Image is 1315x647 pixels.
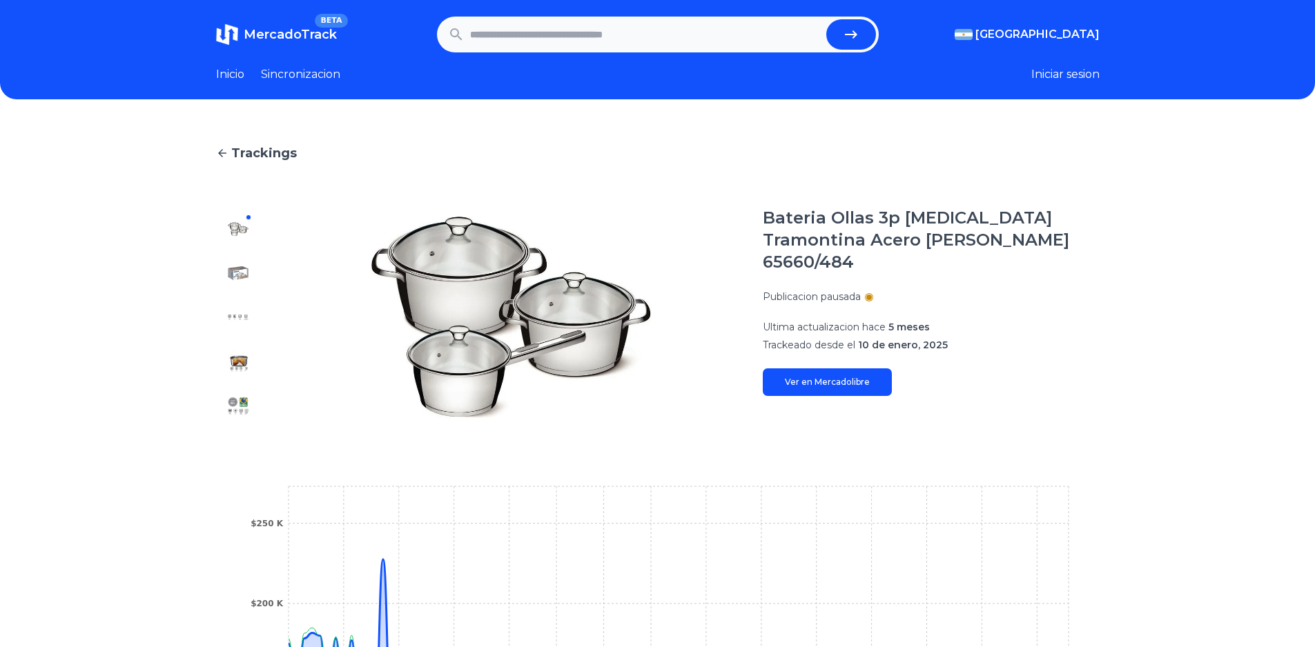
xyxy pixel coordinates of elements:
span: BETA [315,14,347,28]
tspan: $250 K [251,519,284,528]
a: MercadoTrackBETA [216,23,337,46]
img: Bateria Ollas 3p Allegra Tramontina Acero Vidrio 65660/484 [227,306,249,328]
span: [GEOGRAPHIC_DATA] [975,26,1100,43]
img: Bateria Ollas 3p Allegra Tramontina Acero Vidrio 65660/484 [227,350,249,372]
img: Bateria Ollas 3p Allegra Tramontina Acero Vidrio 65660/484 [227,218,249,240]
p: Publicacion pausada [763,290,861,303]
span: Trackings [231,143,297,163]
img: MercadoTrack [216,23,238,46]
span: 5 meses [888,321,930,333]
a: Ver en Mercadolibre [763,368,892,396]
img: Argentina [955,29,973,40]
span: MercadoTrack [244,27,337,42]
img: Bateria Ollas 3p Allegra Tramontina Acero Vidrio 65660/484 [227,262,249,284]
button: Iniciar sesion [1031,66,1100,83]
img: Bateria Ollas 3p Allegra Tramontina Acero Vidrio 65660/484 [288,207,735,428]
img: Bateria Ollas 3p Allegra Tramontina Acero Vidrio 65660/484 [227,395,249,417]
span: 10 de enero, 2025 [858,339,948,351]
span: Trackeado desde el [763,339,855,351]
tspan: $200 K [251,599,284,608]
a: Sincronizacion [261,66,340,83]
button: [GEOGRAPHIC_DATA] [955,26,1100,43]
a: Inicio [216,66,244,83]
span: Ultima actualizacion hace [763,321,886,333]
h1: Bateria Ollas 3p [MEDICAL_DATA] Tramontina Acero [PERSON_NAME] 65660/484 [763,207,1100,273]
a: Trackings [216,143,1100,163]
